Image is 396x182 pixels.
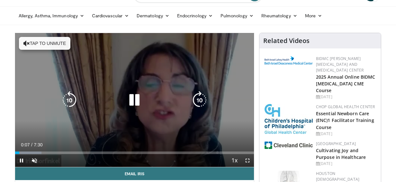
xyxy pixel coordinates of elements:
[241,154,254,167] button: Fullscreen
[316,161,376,167] div: [DATE]
[228,154,241,167] button: Playback Rate
[173,9,217,22] a: Endocrinology
[15,33,254,167] video-js: Video Player
[316,74,375,93] a: 2025 Annual Online BIDMC [MEDICAL_DATA] CME Course
[15,167,254,180] a: Email Iris
[263,37,310,45] h4: Related Videos
[316,104,375,109] a: CHOP Global Health Center
[316,94,376,100] div: [DATE]
[21,142,30,147] span: 0:07
[316,171,359,182] a: Houston [DEMOGRAPHIC_DATA]
[19,37,70,50] button: Tap to unmute
[316,141,356,146] a: [GEOGRAPHIC_DATA]
[15,154,28,167] button: Pause
[217,9,257,22] a: Pulmonology
[133,9,173,22] a: Dermatology
[316,110,374,130] a: Essential Newborn Care (ENC)1 Facilitator Training Course
[316,56,364,73] a: BIDMC [PERSON_NAME][MEDICAL_DATA] and [MEDICAL_DATA] Center
[34,142,42,147] span: 7:30
[316,131,376,137] div: [DATE]
[31,142,32,147] span: /
[88,9,133,22] a: Cardiovascular
[301,9,326,22] a: More
[265,104,313,134] img: 8fbf8b72-0f77-40e1-90f4-9648163fd298.jpg.150x105_q85_autocrop_double_scale_upscale_version-0.2.jpg
[316,147,366,160] a: Cultivating Joy and Purpose in Healthcare
[265,142,313,149] img: 1ef99228-8384-4f7a-af87-49a18d542794.png.150x105_q85_autocrop_double_scale_upscale_version-0.2.jpg
[15,9,88,22] a: Allergy, Asthma, Immunology
[28,154,41,167] button: Unmute
[257,9,301,22] a: Rheumatology
[265,56,313,65] img: c96b19ec-a48b-46a9-9095-935f19585444.png.150x105_q85_autocrop_double_scale_upscale_version-0.2.png
[15,152,254,154] div: Progress Bar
